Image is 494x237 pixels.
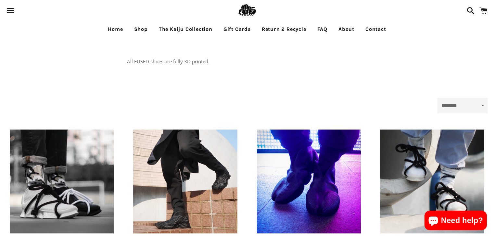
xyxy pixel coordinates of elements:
a: Contact [361,21,391,37]
a: [3D printed Shoes] - lightweight custom 3dprinted shoes sneakers sandals fused footwear [10,130,114,233]
a: The Kaiju Collection [154,21,217,37]
a: Return 2 Recycle [257,21,311,37]
a: [3D printed Shoes] - lightweight custom 3dprinted shoes sneakers sandals fused footwear [257,130,361,233]
a: Gift Cards [219,21,256,37]
a: Home [103,21,128,37]
a: [3D printed Shoes] - lightweight custom 3dprinted shoes sneakers sandals fused footwear [380,130,484,233]
a: FAQ [312,21,332,37]
a: Shop [129,21,153,37]
a: About [334,21,359,37]
a: [3D printed Shoes] - lightweight custom 3dprinted shoes sneakers sandals fused footwear [133,130,237,233]
inbox-online-store-chat: Shopify online store chat [423,211,489,232]
div: All FUSED shoes are fully 3D printed. [120,38,374,91]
